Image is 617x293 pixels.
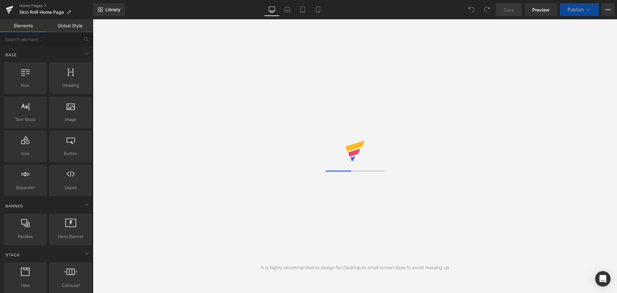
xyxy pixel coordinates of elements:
span: Heading [51,82,90,89]
div: It is highly recommended to design for Desktop to small screen sizes to avoid messing up [261,264,449,271]
div: Open Intercom Messenger [595,271,611,287]
a: Laptop [280,3,295,16]
button: Publish [560,3,599,16]
span: Parallax [6,233,45,240]
span: Stack [5,252,21,258]
a: Preview [524,3,557,16]
span: Skin RnR Home Page [19,10,64,15]
a: Global Style [47,19,93,32]
button: Redo [480,3,493,16]
span: Library [105,7,121,13]
a: Home Pages [19,3,93,8]
span: Tabs [6,282,45,289]
span: Text Block [6,116,45,123]
a: Tablet [295,3,310,16]
button: Undo [465,3,478,16]
button: More [602,3,614,16]
span: Icon [6,150,45,157]
span: Save [504,6,514,13]
span: Publish [568,7,584,12]
span: Preview [532,6,550,13]
span: Carousel [51,282,90,289]
a: New Library [93,3,125,16]
span: Banner [5,203,24,209]
a: Mobile [310,3,326,16]
span: Liquid [51,184,90,191]
span: Hero Banner [51,233,90,240]
span: Image [51,116,90,123]
span: Button [51,150,90,157]
span: Separator [6,184,45,191]
a: Desktop [264,3,280,16]
span: Row [6,82,45,89]
span: Base [5,52,17,58]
